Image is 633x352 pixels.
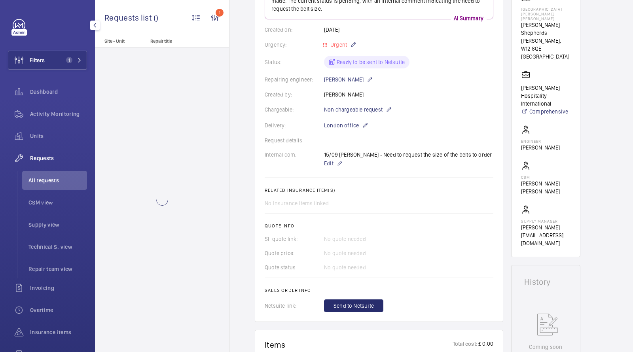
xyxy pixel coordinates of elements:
span: CSM view [28,199,87,206]
p: [GEOGRAPHIC_DATA][PERSON_NAME][PERSON_NAME] [521,7,570,21]
h2: Sales order info [265,288,493,293]
p: CSM [521,175,570,180]
p: [PERSON_NAME] Shepherds [PERSON_NAME], [521,21,570,45]
h1: Items [265,340,286,350]
p: Site - Unit [95,38,147,44]
span: Invoicing [30,284,87,292]
span: All requests [28,176,87,184]
p: [PERSON_NAME][EMAIL_ADDRESS][DOMAIN_NAME] [521,223,570,247]
span: Dashboard [30,88,87,96]
p: [PERSON_NAME] Hospitality International [521,84,570,108]
p: W12 8QE [GEOGRAPHIC_DATA] [521,45,570,61]
span: Urgent [329,42,347,48]
span: Units [30,132,87,140]
span: Technical S. view [28,243,87,251]
span: Insurance items [30,328,87,336]
p: [PERSON_NAME] [324,75,373,84]
a: Comprehensive [521,108,570,115]
p: [PERSON_NAME] [PERSON_NAME] [521,180,570,195]
button: Send to Netsuite [324,299,383,312]
span: Non chargeable request [324,106,383,114]
span: Supply view [28,221,87,229]
span: Requests [30,154,87,162]
span: 1 [66,57,72,63]
p: Total cost: [453,340,478,350]
h1: History [524,278,567,286]
h2: Quote info [265,223,493,229]
p: Supply manager [521,219,570,223]
span: Send to Netsuite [334,302,374,310]
p: Repair title [150,38,203,44]
span: Edit [324,159,334,167]
span: Activity Monitoring [30,110,87,118]
p: [PERSON_NAME] [521,144,560,151]
span: Requests list [104,13,154,23]
p: Engineer [521,139,560,144]
span: Filters [30,56,45,64]
p: AI Summary [451,14,487,22]
p: Coming soon [529,343,562,351]
p: London office [324,121,368,130]
h2: Related insurance item(s) [265,187,493,193]
p: £ 0.00 [478,340,493,350]
span: Repair team view [28,265,87,273]
span: Overtime [30,306,87,314]
button: Filters1 [8,51,87,70]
